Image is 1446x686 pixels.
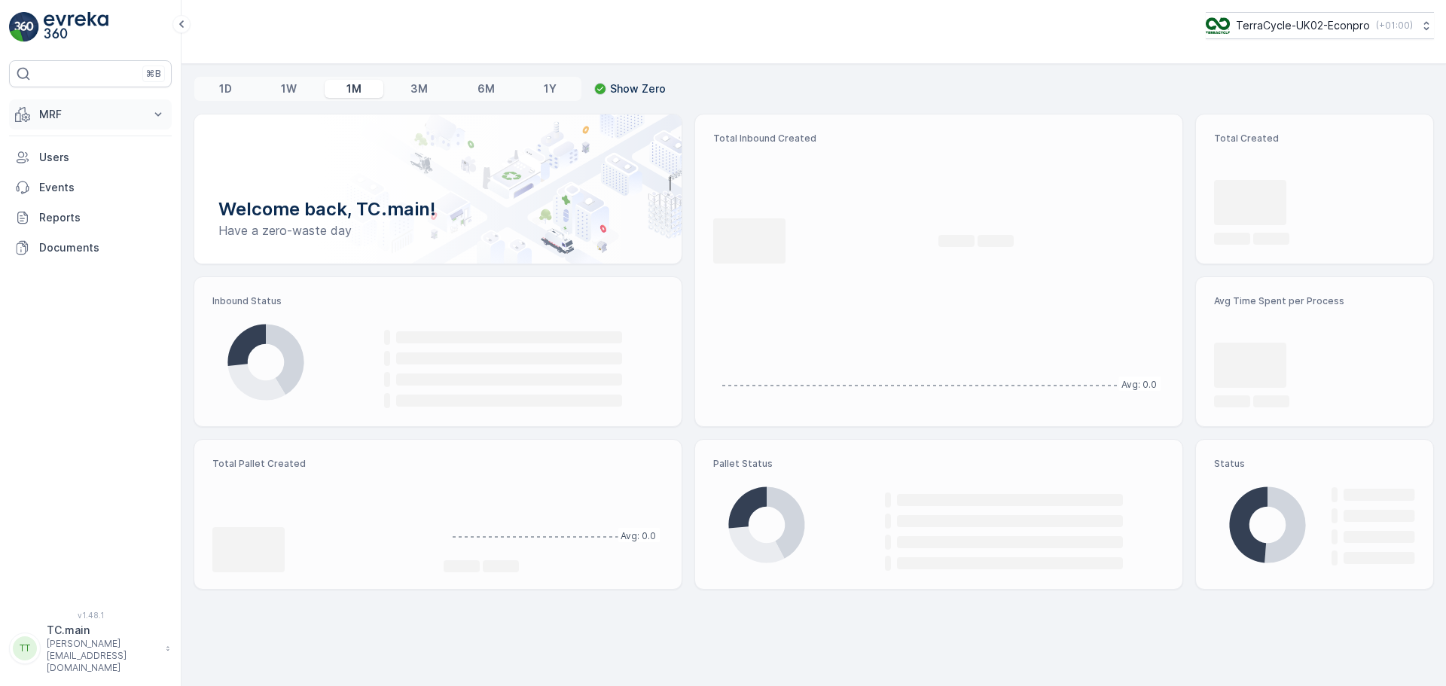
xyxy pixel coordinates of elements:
p: [PERSON_NAME][EMAIL_ADDRESS][DOMAIN_NAME] [47,638,158,674]
p: ⌘B [146,68,161,80]
p: Show Zero [610,81,666,96]
img: logo [9,12,39,42]
p: Total Pallet Created [212,458,432,470]
button: TerraCycle-UK02-Econpro(+01:00) [1206,12,1434,39]
p: Documents [39,240,166,255]
div: TT [13,636,37,660]
button: MRF [9,99,172,130]
p: Avg Time Spent per Process [1214,295,1415,307]
span: v 1.48.1 [9,611,172,620]
p: Reports [39,210,166,225]
p: 1Y [544,81,557,96]
p: Have a zero-waste day [218,221,657,239]
p: Status [1214,458,1415,470]
a: Users [9,142,172,172]
img: terracycle_logo_wKaHoWT.png [1206,17,1230,34]
p: Events [39,180,166,195]
p: TerraCycle-UK02-Econpro [1236,18,1370,33]
button: TTTC.main[PERSON_NAME][EMAIL_ADDRESS][DOMAIN_NAME] [9,623,172,674]
p: 1M [346,81,361,96]
p: Inbound Status [212,295,664,307]
p: MRF [39,107,142,122]
a: Reports [9,203,172,233]
p: TC.main [47,623,158,638]
p: Total Created [1214,133,1415,145]
p: 1W [281,81,297,96]
img: logo_light-DOdMpM7g.png [44,12,108,42]
p: Pallet Status [713,458,1164,470]
p: ( +01:00 ) [1376,20,1413,32]
a: Documents [9,233,172,263]
p: 3M [410,81,428,96]
a: Events [9,172,172,203]
p: Users [39,150,166,165]
p: Welcome back, TC.main! [218,197,657,221]
p: 6M [477,81,495,96]
p: 1D [219,81,232,96]
p: Total Inbound Created [713,133,1164,145]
